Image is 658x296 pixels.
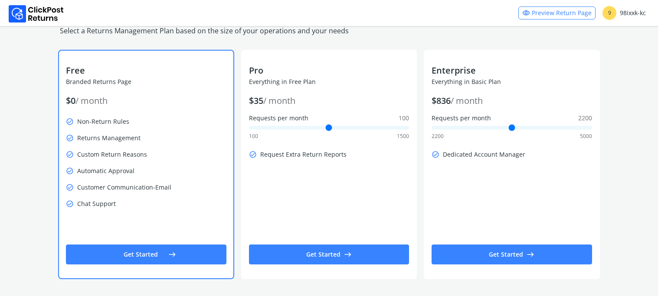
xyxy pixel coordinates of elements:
[249,245,409,264] button: Get Startedeast
[66,95,226,107] p: $ 0
[66,181,226,193] p: Customer Communication-Email
[432,148,439,161] span: check_circle
[432,114,592,122] label: Requests per month
[66,198,74,210] span: check_circle
[66,165,74,177] span: check_circle
[66,116,74,128] span: check_circle
[66,198,226,210] p: Chat Support
[66,64,226,77] p: Free
[66,245,226,264] button: Get Startedeast
[432,95,592,107] p: $ 836
[344,248,352,261] span: east
[66,132,226,144] p: Returns Management
[263,95,295,106] span: / month
[75,95,108,106] span: / month
[168,248,176,261] span: east
[602,6,646,20] div: 98ixxk-kc
[249,77,409,86] p: Everything in Free Plan
[66,148,226,161] p: Custom Return Reasons
[397,133,409,140] span: 1500
[602,6,616,20] span: 9
[60,26,598,36] p: Select a Returns Management Plan based on the size of your operations and your needs
[578,114,592,122] span: 2200
[249,133,258,140] span: 100
[432,148,592,161] p: Dedicated Account Manager
[66,165,226,177] p: Automatic Approval
[66,148,74,161] span: check_circle
[249,64,409,77] p: Pro
[249,148,257,161] span: check_circle
[518,6,596,19] a: visibilityPreview Return Page
[249,114,409,122] label: Requests per month
[9,5,64,23] img: Logo
[432,133,444,140] span: 2200
[432,77,592,86] p: Everything in Basic Plan
[432,245,592,264] button: Get Startedeast
[66,116,226,128] p: Non-Return Rules
[66,77,226,86] p: Branded Returns Page
[249,148,409,161] p: Request Extra Return Reports
[66,132,74,144] span: check_circle
[432,64,592,77] p: Enterprise
[580,133,592,140] span: 5000
[451,95,483,106] span: / month
[66,181,74,193] span: check_circle
[249,95,409,107] p: $ 35
[522,7,530,19] span: visibility
[399,114,409,122] span: 100
[527,248,534,261] span: east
